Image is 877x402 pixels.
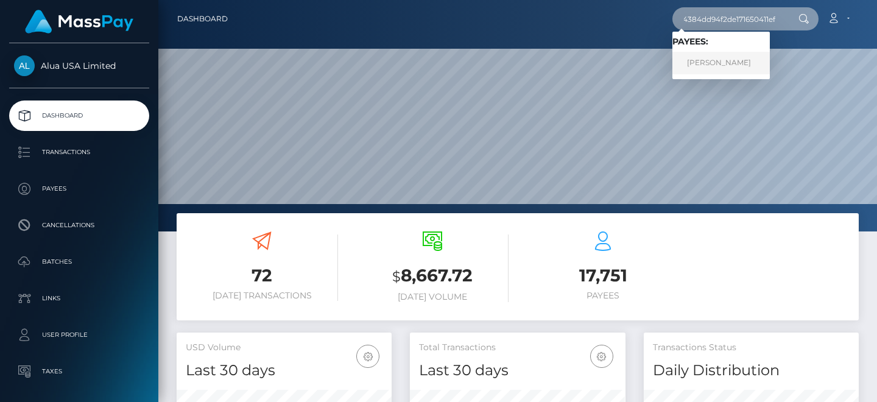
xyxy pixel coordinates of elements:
input: Search... [672,7,787,30]
a: Payees [9,174,149,204]
img: MassPay Logo [25,10,133,33]
h5: USD Volume [186,342,382,354]
img: Alua USA Limited [14,55,35,76]
h3: 8,667.72 [356,264,509,289]
h4: Daily Distribution [653,360,850,381]
a: Transactions [9,137,149,167]
p: Payees [14,180,144,198]
h6: Payees: [672,37,770,47]
h4: Last 30 days [186,360,382,381]
h5: Transactions Status [653,342,850,354]
a: Dashboard [9,100,149,131]
a: [PERSON_NAME] [672,52,770,74]
h6: [DATE] Volume [356,292,509,302]
small: $ [392,268,401,285]
h6: Payees [527,291,679,301]
p: User Profile [14,326,144,344]
p: Links [14,289,144,308]
a: Cancellations [9,210,149,241]
a: Taxes [9,356,149,387]
span: Alua USA Limited [9,60,149,71]
h6: [DATE] Transactions [186,291,338,301]
a: Dashboard [177,6,228,32]
p: Batches [14,253,144,271]
p: Cancellations [14,216,144,234]
p: Transactions [14,143,144,161]
a: Batches [9,247,149,277]
h5: Total Transactions [419,342,616,354]
p: Taxes [14,362,144,381]
a: User Profile [9,320,149,350]
a: Links [9,283,149,314]
h4: Last 30 days [419,360,616,381]
p: Dashboard [14,107,144,125]
h3: 17,751 [527,264,679,287]
h3: 72 [186,264,338,287]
